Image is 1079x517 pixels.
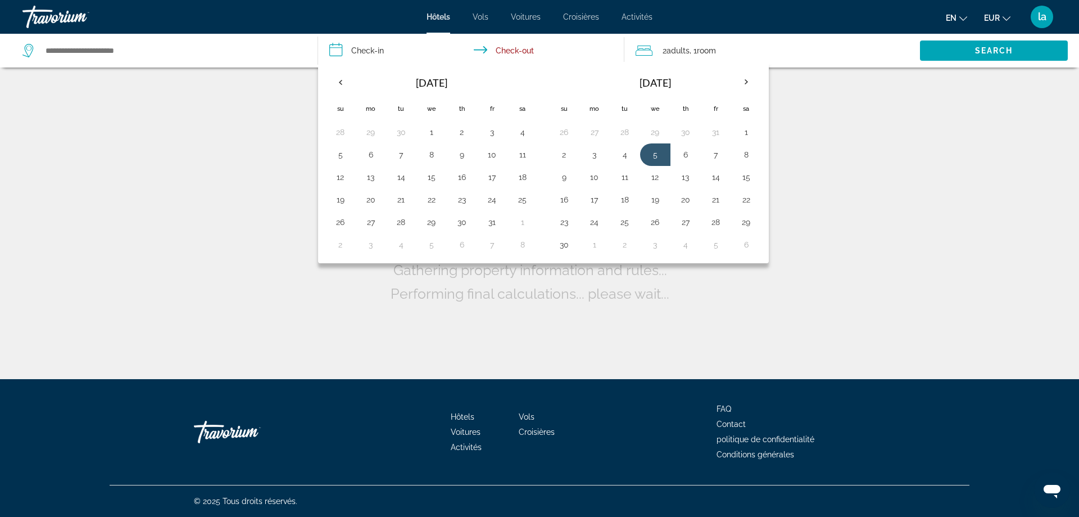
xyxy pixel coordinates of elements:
button: Day 6 [737,237,755,253]
button: Day 26 [555,124,573,140]
a: Conditions générales [717,450,794,459]
button: Day 30 [555,237,573,253]
button: Day 16 [555,192,573,208]
button: Search [920,41,1068,61]
button: Day 5 [646,147,664,163]
button: Day 30 [453,214,471,230]
button: Day 31 [483,214,501,230]
button: Day 3 [646,237,664,253]
button: Day 24 [483,192,501,208]
button: Next month [731,69,761,95]
button: Day 30 [677,124,695,140]
button: Travelers: 2 adults, 0 children [624,34,920,68]
button: Day 14 [707,169,725,185]
a: Hôtels [451,412,474,421]
button: Previous month [325,69,356,95]
button: Day 8 [737,147,755,163]
button: Day 28 [707,214,725,230]
th: [DATE] [356,69,507,96]
a: Vols [473,12,488,21]
button: Day 14 [392,169,410,185]
font: Contact [717,420,746,429]
button: Day 1 [737,124,755,140]
button: Day 12 [332,169,350,185]
a: Travorium [194,415,306,449]
button: Day 22 [423,192,441,208]
button: Day 13 [362,169,380,185]
button: Day 30 [392,124,410,140]
a: Activités [451,443,482,452]
button: Day 3 [362,237,380,253]
button: Changer de devise [984,10,1010,26]
button: Day 10 [586,169,604,185]
button: Day 27 [586,124,604,140]
button: Day 4 [616,147,634,163]
button: Day 16 [453,169,471,185]
button: Day 7 [483,237,501,253]
button: Day 28 [392,214,410,230]
a: Vols [519,412,534,421]
button: Day 26 [332,214,350,230]
button: Day 27 [677,214,695,230]
button: Changer de langue [946,10,967,26]
button: Day 31 [707,124,725,140]
button: Menu utilisateur [1027,5,1057,29]
button: Day 25 [616,214,634,230]
button: Day 6 [362,147,380,163]
button: Day 24 [586,214,604,230]
button: Day 28 [332,124,350,140]
button: Day 18 [514,169,532,185]
button: Day 4 [392,237,410,253]
span: Room [697,46,716,55]
font: Activités [622,12,652,21]
button: Day 12 [646,169,664,185]
span: Performing final calculations... please wait... [391,285,669,302]
button: Day 28 [616,124,634,140]
button: Day 2 [453,124,471,140]
button: Day 27 [362,214,380,230]
button: Day 23 [453,192,471,208]
button: Day 11 [616,169,634,185]
button: Day 5 [707,237,725,253]
span: Gathering property information and rules... [393,262,667,278]
button: Day 11 [514,147,532,163]
span: , 1 [690,43,716,59]
button: Day 2 [555,147,573,163]
font: en [946,14,956,23]
button: Day 8 [423,147,441,163]
button: Day 15 [423,169,441,185]
button: Day 29 [423,214,441,230]
button: Day 2 [332,237,350,253]
iframe: Bouton de lancement de la fenêtre de messagerie [1034,472,1070,508]
button: Day 1 [423,124,441,140]
button: Day 15 [737,169,755,185]
a: Travorium [22,2,135,32]
a: Croisières [563,12,599,21]
button: Day 5 [423,237,441,253]
button: Day 13 [677,169,695,185]
button: Day 20 [362,192,380,208]
button: Day 23 [555,214,573,230]
button: Day 17 [586,192,604,208]
button: Day 26 [646,214,664,230]
button: Day 8 [514,237,532,253]
button: Day 5 [332,147,350,163]
button: Day 19 [646,192,664,208]
font: Voitures [511,12,541,21]
button: Day 18 [616,192,634,208]
font: © 2025 Tous droits réservés. [194,497,297,506]
button: Day 3 [483,124,501,140]
button: Day 3 [586,147,604,163]
button: Check in and out dates [318,34,625,68]
button: Day 7 [707,147,725,163]
button: Day 6 [453,237,471,253]
button: Day 10 [483,147,501,163]
font: politique de confidentialité [717,435,814,444]
button: Day 19 [332,192,350,208]
button: Day 21 [707,192,725,208]
button: Day 1 [586,237,604,253]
